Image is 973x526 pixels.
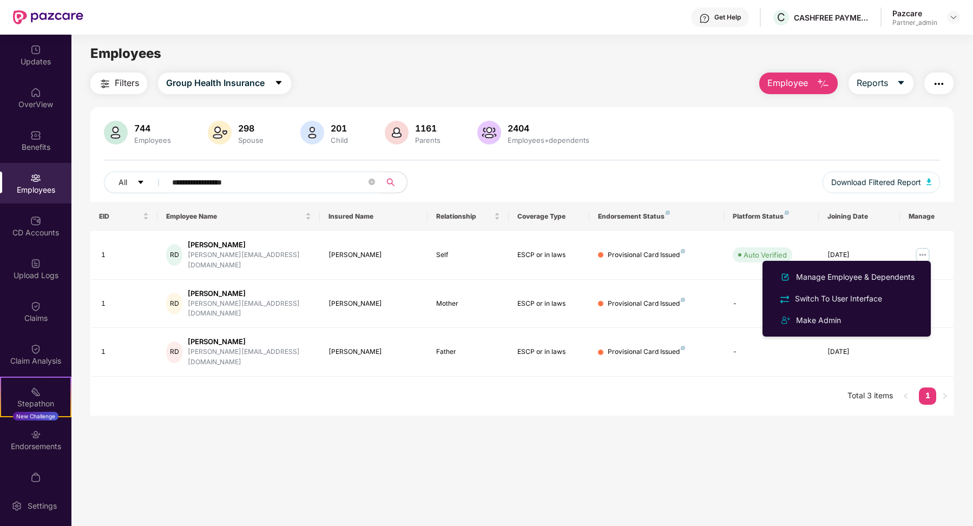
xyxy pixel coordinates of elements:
[158,73,291,94] button: Group Health Insurancecaret-down
[926,179,932,185] img: svg+xml;base64,PHN2ZyB4bWxucz0iaHR0cDovL3d3dy53My5vcmcvMjAwMC9zdmciIHhtbG5zOnhsaW5rPSJodHRwOi8vd3...
[30,87,41,98] img: svg+xml;base64,PHN2ZyBpZD0iSG9tZSIgeG1sbnM9Imh0dHA6Ly93d3cudzMub3JnLzIwMDAvc3ZnIiB3aWR0aD0iMjAiIG...
[30,258,41,269] img: svg+xml;base64,PHN2ZyBpZD0iVXBsb2FkX0xvZ3MiIGRhdGEtbmFtZT0iVXBsb2FkIExvZ3MiIHhtbG5zPSJodHRwOi8vd3...
[681,346,685,350] img: svg+xml;base64,PHN2ZyB4bWxucz0iaHR0cDovL3d3dy53My5vcmcvMjAwMC9zdmciIHdpZHRoPSI4IiBoZWlnaHQ9IjgiIH...
[90,45,161,61] span: Employees
[13,10,83,24] img: New Pazcare Logo
[413,136,443,144] div: Parents
[90,202,158,231] th: EID
[942,393,948,399] span: right
[779,314,792,327] img: svg+xml;base64,PHN2ZyB4bWxucz0iaHR0cDovL3d3dy53My5vcmcvMjAwMC9zdmciIHdpZHRoPSIyNCIgaGVpZ2h0PSIyNC...
[236,123,266,134] div: 298
[517,347,581,357] div: ESCP or in laws
[817,77,830,90] img: svg+xml;base64,PHN2ZyB4bWxucz0iaHR0cDovL3d3dy53My5vcmcvMjAwMC9zdmciIHhtbG5zOnhsaW5rPSJodHRwOi8vd3...
[436,347,500,357] div: Father
[932,77,945,90] img: svg+xml;base64,PHN2ZyB4bWxucz0iaHR0cDovL3d3dy53My5vcmcvMjAwMC9zdmciIHdpZHRoPSIyNCIgaGVpZ2h0PSIyNC...
[385,121,409,144] img: svg+xml;base64,PHN2ZyB4bWxucz0iaHR0cDovL3d3dy53My5vcmcvMjAwMC9zdmciIHhtbG5zOnhsaW5rPSJodHRwOi8vd3...
[30,215,41,226] img: svg+xml;base64,PHN2ZyBpZD0iQ0RfQWNjb3VudHMiIGRhdGEtbmFtZT0iQ0QgQWNjb3VudHMiIHhtbG5zPSJodHRwOi8vd3...
[137,179,144,187] span: caret-down
[699,13,710,24] img: svg+xml;base64,PHN2ZyBpZD0iSGVscC0zMngzMiIgeG1sbnM9Imh0dHA6Ly93d3cudzMub3JnLzIwMDAvc3ZnIiB3aWR0aD...
[166,293,182,314] div: RD
[369,179,375,185] span: close-circle
[936,387,954,405] li: Next Page
[714,13,741,22] div: Get Help
[608,299,685,309] div: Provisional Card Issued
[188,347,311,367] div: [PERSON_NAME][EMAIL_ADDRESS][DOMAIN_NAME]
[827,347,891,357] div: [DATE]
[897,387,915,405] li: Previous Page
[759,73,838,94] button: Employee
[166,341,182,363] div: RD
[188,288,311,299] div: [PERSON_NAME]
[785,211,789,215] img: svg+xml;base64,PHN2ZyB4bWxucz0iaHR0cDovL3d3dy53My5vcmcvMjAwMC9zdmciIHdpZHRoPSI4IiBoZWlnaHQ9IjgiIH...
[30,429,41,440] img: svg+xml;base64,PHN2ZyBpZD0iRW5kb3JzZW1lbnRzIiB4bWxucz0iaHR0cDovL3d3dy53My5vcmcvMjAwMC9zdmciIHdpZH...
[819,202,900,231] th: Joining Date
[733,212,810,221] div: Platform Status
[380,178,402,187] span: search
[608,250,685,260] div: Provisional Card Issued
[166,76,265,90] span: Group Health Insurance
[132,136,173,144] div: Employees
[30,44,41,55] img: svg+xml;base64,PHN2ZyBpZD0iVXBkYXRlZCIgeG1sbnM9Imh0dHA6Ly93d3cudzMub3JnLzIwMDAvc3ZnIiB3aWR0aD0iMj...
[436,299,500,309] div: Mother
[517,299,581,309] div: ESCP or in laws
[320,202,428,231] th: Insured Name
[90,73,147,94] button: Filters
[380,172,407,193] button: search
[188,337,311,347] div: [PERSON_NAME]
[681,298,685,302] img: svg+xml;base64,PHN2ZyB4bWxucz0iaHR0cDovL3d3dy53My5vcmcvMjAwMC9zdmciIHdpZHRoPSI4IiBoZWlnaHQ9IjgiIH...
[793,293,884,305] div: Switch To User Interface
[188,240,311,250] div: [PERSON_NAME]
[847,387,893,405] li: Total 3 items
[328,299,419,309] div: [PERSON_NAME]
[517,250,581,260] div: ESCP or in laws
[166,212,303,221] span: Employee Name
[724,328,819,377] td: -
[857,76,888,90] span: Reports
[413,123,443,134] div: 1161
[436,250,500,260] div: Self
[99,212,141,221] span: EID
[794,271,917,283] div: Manage Employee & Dependents
[897,78,905,88] span: caret-down
[831,176,921,188] span: Download Filtered Report
[30,301,41,312] img: svg+xml;base64,PHN2ZyBpZD0iQ2xhaW0iIHhtbG5zPSJodHRwOi8vd3d3LnczLm9yZy8yMDAwL3N2ZyIgd2lkdGg9IjIwIi...
[157,202,319,231] th: Employee Name
[823,172,941,193] button: Download Filtered Report
[477,121,501,144] img: svg+xml;base64,PHN2ZyB4bWxucz0iaHR0cDovL3d3dy53My5vcmcvMjAwMC9zdmciIHhtbG5zOnhsaW5rPSJodHRwOi8vd3...
[505,136,591,144] div: Employees+dependents
[767,76,808,90] span: Employee
[369,177,375,188] span: close-circle
[903,393,909,399] span: left
[666,211,670,215] img: svg+xml;base64,PHN2ZyB4bWxucz0iaHR0cDovL3d3dy53My5vcmcvMjAwMC9zdmciIHdpZHRoPSI4IiBoZWlnaHQ9IjgiIH...
[13,412,58,420] div: New Challenge
[98,77,111,90] img: svg+xml;base64,PHN2ZyB4bWxucz0iaHR0cDovL3d3dy53My5vcmcvMjAwMC9zdmciIHdpZHRoPSIyNCIgaGVpZ2h0PSIyNC...
[274,78,283,88] span: caret-down
[744,249,787,260] div: Auto Verified
[914,246,931,264] img: manageButton
[827,250,891,260] div: [DATE]
[300,121,324,144] img: svg+xml;base64,PHN2ZyB4bWxucz0iaHR0cDovL3d3dy53My5vcmcvMjAwMC9zdmciIHhtbG5zOnhsaW5rPSJodHRwOi8vd3...
[900,202,954,231] th: Manage
[949,13,958,22] img: svg+xml;base64,PHN2ZyBpZD0iRHJvcGRvd24tMzJ4MzIiIHhtbG5zPSJodHRwOi8vd3d3LnczLm9yZy8yMDAwL3N2ZyIgd2...
[30,173,41,183] img: svg+xml;base64,PHN2ZyBpZD0iRW1wbG95ZWVzIiB4bWxucz0iaHR0cDovL3d3dy53My5vcmcvMjAwMC9zdmciIHdpZHRoPS...
[328,347,419,357] div: [PERSON_NAME]
[936,387,954,405] button: right
[24,501,60,511] div: Settings
[11,501,22,511] img: svg+xml;base64,PHN2ZyBpZD0iU2V0dGluZy0yMHgyMCIgeG1sbnM9Imh0dHA6Ly93d3cudzMub3JnLzIwMDAvc3ZnIiB3aW...
[208,121,232,144] img: svg+xml;base64,PHN2ZyB4bWxucz0iaHR0cDovL3d3dy53My5vcmcvMjAwMC9zdmciIHhtbG5zOnhsaW5rPSJodHRwOi8vd3...
[328,136,350,144] div: Child
[892,8,937,18] div: Pazcare
[849,73,913,94] button: Reportscaret-down
[897,387,915,405] button: left
[236,136,266,144] div: Spouse
[608,347,685,357] div: Provisional Card Issued
[30,344,41,354] img: svg+xml;base64,PHN2ZyBpZD0iQ2xhaW0iIHhtbG5zPSJodHRwOi8vd3d3LnczLm9yZy8yMDAwL3N2ZyIgd2lkdGg9IjIwIi...
[779,293,791,305] img: svg+xml;base64,PHN2ZyB4bWxucz0iaHR0cDovL3d3dy53My5vcmcvMjAwMC9zdmciIHdpZHRoPSIyNCIgaGVpZ2h0PSIyNC...
[1,398,70,409] div: Stepathon
[119,176,127,188] span: All
[598,212,715,221] div: Endorsement Status
[101,347,149,357] div: 1
[30,386,41,397] img: svg+xml;base64,PHN2ZyB4bWxucz0iaHR0cDovL3d3dy53My5vcmcvMjAwMC9zdmciIHdpZHRoPSIyMSIgaGVpZ2h0PSIyMC...
[30,130,41,141] img: svg+xml;base64,PHN2ZyBpZD0iQmVuZWZpdHMiIHhtbG5zPSJodHRwOi8vd3d3LnczLm9yZy8yMDAwL3N2ZyIgd2lkdGg9Ij...
[919,387,936,405] li: 1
